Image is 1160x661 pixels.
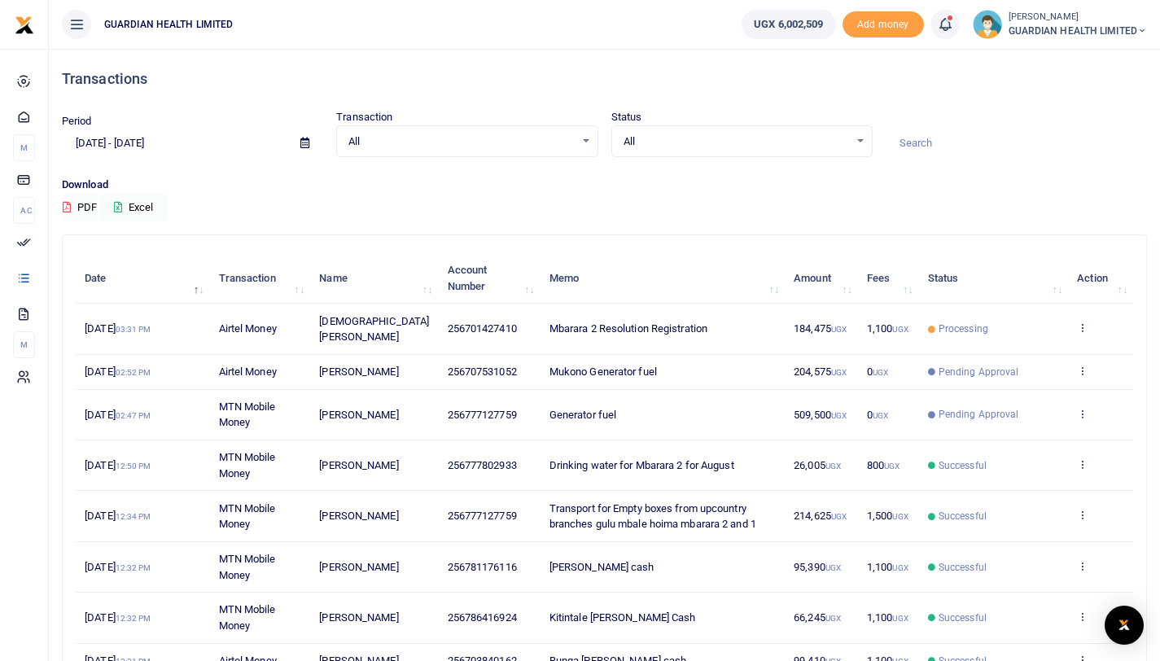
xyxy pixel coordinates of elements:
[831,411,847,420] small: UGX
[448,459,517,471] span: 256777802933
[939,509,987,523] span: Successful
[62,129,287,157] input: select period
[939,560,987,575] span: Successful
[549,502,756,531] span: Transport for Empty boxes from upcountry branches gulu mbale hoima mbarara 2 and 1
[939,458,987,473] span: Successful
[624,134,849,150] span: All
[825,563,841,572] small: UGX
[873,411,888,420] small: UGX
[549,459,734,471] span: Drinking water for Mbarara 2 for August
[319,510,398,522] span: [PERSON_NAME]
[116,563,151,572] small: 12:32 PM
[15,18,34,30] a: logo-small logo-large logo-large
[319,366,398,378] span: [PERSON_NAME]
[843,17,924,29] a: Add money
[116,462,151,471] small: 12:50 PM
[549,366,657,378] span: Mukono Generator fuel
[867,366,888,378] span: 0
[85,510,151,522] span: [DATE]
[867,322,908,335] span: 1,100
[754,16,823,33] span: UGX 6,002,509
[892,614,908,623] small: UGX
[1009,11,1147,24] small: [PERSON_NAME]
[794,561,841,573] span: 95,390
[62,194,98,221] button: PDF
[85,322,151,335] span: [DATE]
[85,561,151,573] span: [DATE]
[319,611,398,624] span: [PERSON_NAME]
[448,366,517,378] span: 256707531052
[611,109,642,125] label: Status
[867,561,908,573] span: 1,100
[873,368,888,377] small: UGX
[831,368,847,377] small: UGX
[794,409,847,421] span: 509,500
[549,409,616,421] span: Generator fuel
[843,11,924,38] li: Toup your wallet
[310,253,438,304] th: Name: activate to sort column ascending
[1105,606,1144,645] div: Open Intercom Messenger
[116,325,151,334] small: 03:31 PM
[735,10,842,39] li: Wallet ballance
[85,366,151,378] span: [DATE]
[348,134,574,150] span: All
[319,459,398,471] span: [PERSON_NAME]
[116,368,151,377] small: 02:52 PM
[116,512,151,521] small: 12:34 PM
[919,253,1069,304] th: Status: activate to sort column ascending
[85,459,151,471] span: [DATE]
[219,322,277,335] span: Airtel Money
[973,10,1147,39] a: profile-user [PERSON_NAME] GUARDIAN HEALTH LIMITED
[116,614,151,623] small: 12:32 PM
[448,510,517,522] span: 256777127759
[319,409,398,421] span: [PERSON_NAME]
[85,409,151,421] span: [DATE]
[219,451,276,479] span: MTN Mobile Money
[448,322,517,335] span: 256701427410
[973,10,1002,39] img: profile-user
[858,253,919,304] th: Fees: activate to sort column ascending
[867,459,900,471] span: 800
[867,409,888,421] span: 0
[319,315,429,344] span: [DEMOGRAPHIC_DATA][PERSON_NAME]
[15,15,34,35] img: logo-small
[831,325,847,334] small: UGX
[219,366,277,378] span: Airtel Money
[794,510,847,522] span: 214,625
[98,17,239,32] span: GUARDIAN HEALTH LIMITED
[549,611,696,624] span: Kitintale [PERSON_NAME] Cash
[825,462,841,471] small: UGX
[13,331,35,358] li: M
[939,322,988,336] span: Processing
[336,109,392,125] label: Transaction
[825,614,841,623] small: UGX
[448,409,517,421] span: 256777127759
[85,611,151,624] span: [DATE]
[13,134,35,161] li: M
[319,561,398,573] span: [PERSON_NAME]
[939,407,1019,422] span: Pending Approval
[549,561,654,573] span: [PERSON_NAME] cash
[892,563,908,572] small: UGX
[62,113,92,129] label: Period
[892,512,908,521] small: UGX
[794,459,841,471] span: 26,005
[794,611,841,624] span: 66,245
[448,561,517,573] span: 256781176116
[742,10,835,39] a: UGX 6,002,509
[219,553,276,581] span: MTN Mobile Money
[892,325,908,334] small: UGX
[62,70,1147,88] h4: Transactions
[884,462,900,471] small: UGX
[867,510,908,522] span: 1,500
[867,611,908,624] span: 1,100
[831,512,847,521] small: UGX
[100,194,167,221] button: Excel
[1009,24,1147,38] span: GUARDIAN HEALTH LIMITED
[62,177,1147,194] p: Download
[219,502,276,531] span: MTN Mobile Money
[549,322,707,335] span: Mbarara 2 Resolution Registration
[794,322,847,335] span: 184,475
[886,129,1147,157] input: Search
[794,366,847,378] span: 204,575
